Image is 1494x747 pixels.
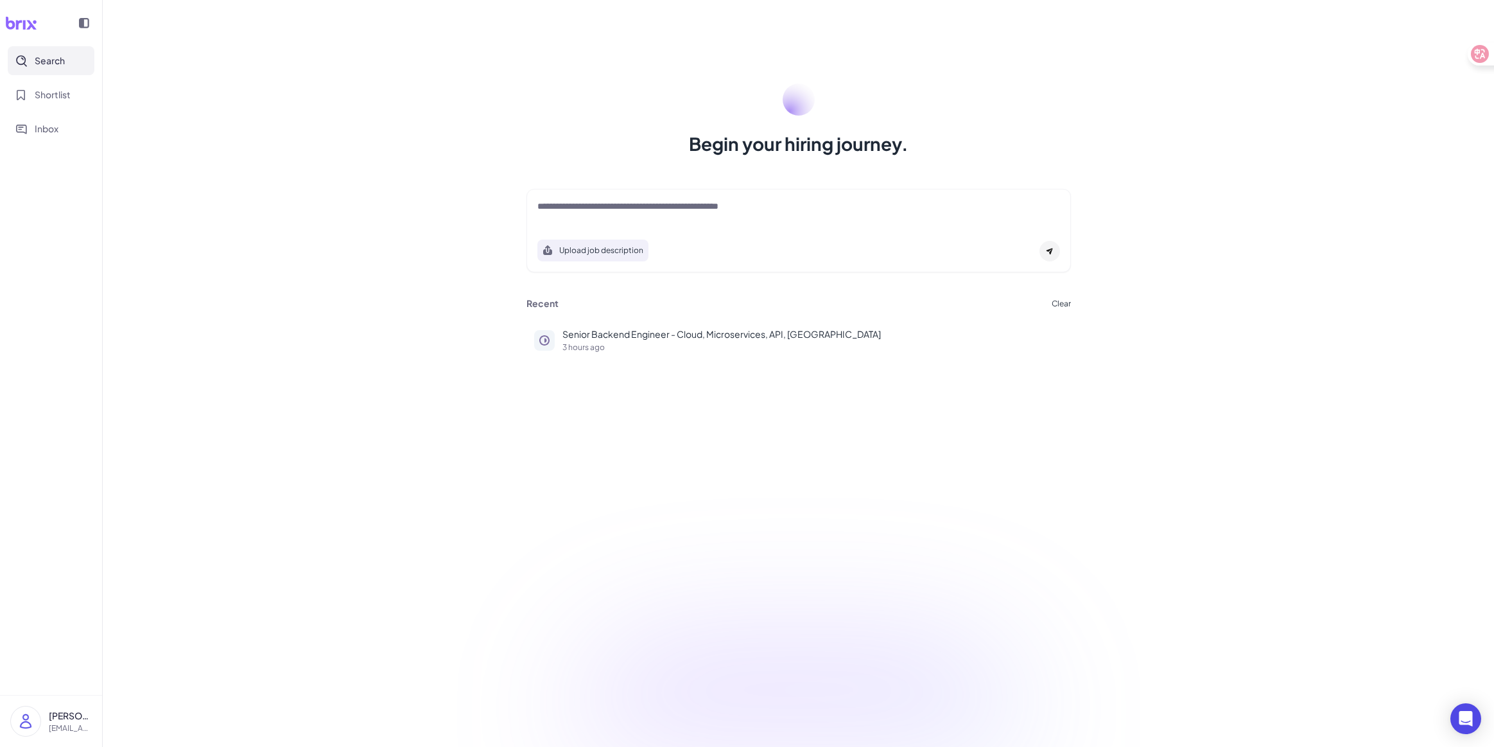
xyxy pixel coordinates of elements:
[49,723,92,734] p: [EMAIL_ADDRESS][DOMAIN_NAME]
[11,707,40,736] img: user_logo.png
[1052,300,1071,308] button: Clear
[562,328,1063,341] p: Senior Backend Engineer - Cloud, Microservices, API, [GEOGRAPHIC_DATA]
[35,88,71,101] span: Shortlist
[8,46,94,75] button: Search
[8,114,94,143] button: Inbox
[537,240,648,261] button: Search using job description
[526,320,1071,359] button: Senior Backend Engineer - Cloud, Microservices, API, [GEOGRAPHIC_DATA]3 hours ago
[49,709,92,723] p: [PERSON_NAME]
[35,54,65,67] span: Search
[562,344,1063,351] p: 3 hours ago
[526,298,559,310] h3: Recent
[1450,703,1481,734] div: Open Intercom Messenger
[35,122,58,136] span: Inbox
[689,131,908,157] h1: Begin your hiring journey.
[8,80,94,109] button: Shortlist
